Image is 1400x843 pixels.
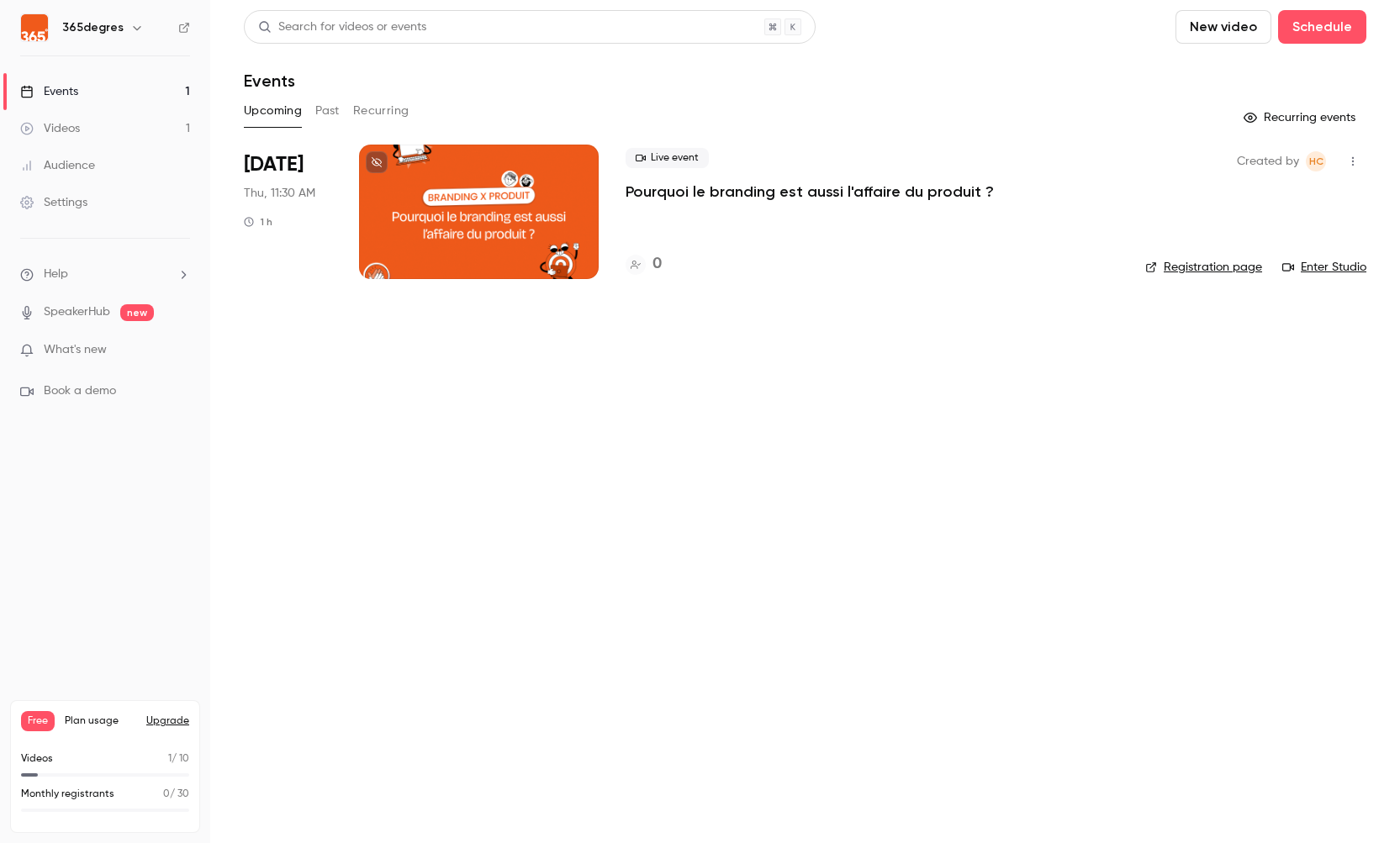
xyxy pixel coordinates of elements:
[168,754,172,764] span: 1
[168,751,189,767] p: / 10
[315,97,340,124] button: Past
[44,382,116,400] span: Book a demo
[1175,10,1271,44] button: New video
[44,303,110,321] a: SpeakerHub
[244,185,315,202] span: Thu, 11:30 AM
[1306,151,1326,171] span: Hélène CHOMIENNE
[1236,104,1366,131] button: Recurring events
[163,787,189,802] p: / 30
[44,341,107,359] span: What's new
[1309,151,1323,171] span: HC
[20,157,95,174] div: Audience
[1237,151,1299,171] span: Created by
[244,71,295,91] h1: Events
[1145,259,1262,276] a: Registration page
[120,304,154,321] span: new
[1278,10,1366,44] button: Schedule
[20,83,78,100] div: Events
[626,253,662,276] a: 0
[21,711,55,731] span: Free
[1282,259,1366,276] a: Enter Studio
[244,145,332,279] div: Oct 2 Thu, 11:30 AM (Europe/Paris)
[21,14,48,41] img: 365degres
[163,789,170,799] span: 0
[65,714,136,728] span: Plan usage
[626,148,709,168] span: Live event
[244,97,302,124] button: Upcoming
[21,751,53,767] p: Videos
[258,18,426,36] div: Search for videos or events
[20,194,87,211] div: Settings
[353,97,409,124] button: Recurring
[21,787,114,802] p: Monthly registrants
[44,266,68,283] span: Help
[62,19,124,36] h6: 365degres
[626,182,994,202] a: Pourquoi le branding est aussi l'affaire du produit ?
[20,120,80,137] div: Videos
[244,215,272,229] div: 1 h
[146,714,189,728] button: Upgrade
[652,253,662,276] h4: 0
[244,151,304,178] span: [DATE]
[20,266,190,283] li: help-dropdown-opener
